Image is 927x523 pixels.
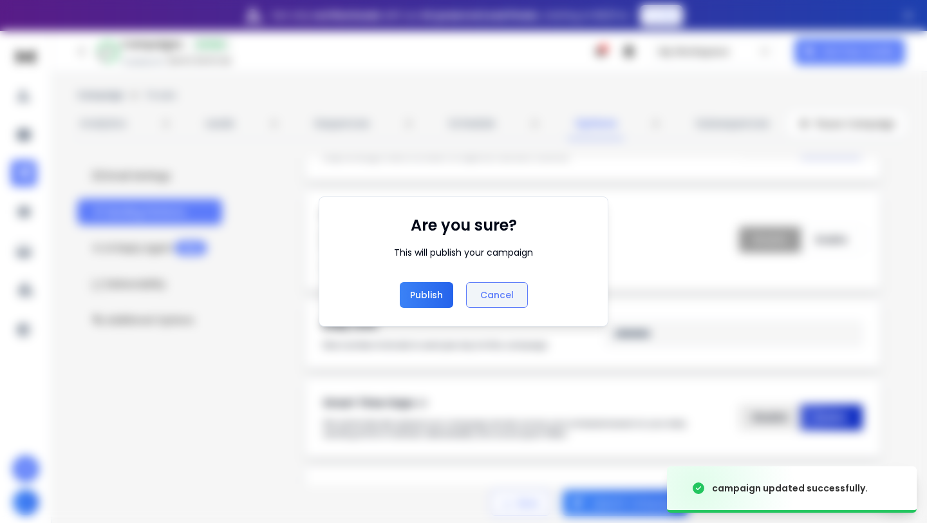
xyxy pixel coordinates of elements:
[466,282,528,308] button: Cancel
[400,282,453,308] button: Publish
[712,482,868,495] div: campaign updated successfully.
[394,246,533,259] div: This will publish your campaign
[411,215,517,236] h1: Are you sure?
